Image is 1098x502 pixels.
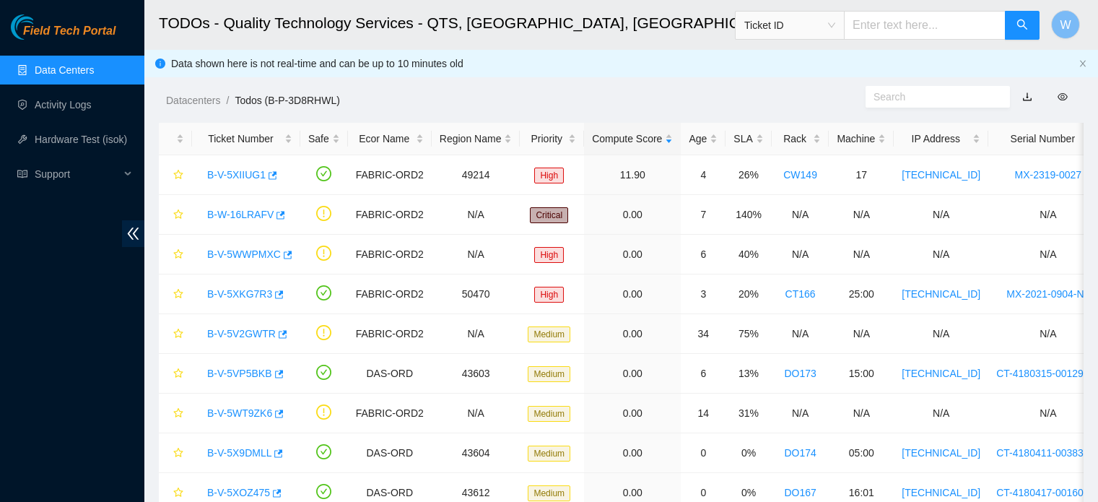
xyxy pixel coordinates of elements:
a: [TECHNICAL_ID] [902,447,980,459]
a: B-V-5V2GWTR [207,328,276,339]
td: N/A [432,314,520,354]
td: FABRIC-ORD2 [348,314,432,354]
a: Todos (B-P-3D8RHWL) [235,95,339,106]
td: 13% [726,354,771,394]
span: exclamation-circle [316,246,331,261]
span: check-circle [316,484,331,499]
a: B-V-5XOZ475 [207,487,270,498]
button: star [167,163,184,186]
button: close [1079,59,1087,69]
td: 0.00 [584,195,681,235]
td: N/A [829,394,894,433]
span: High [534,247,564,263]
span: close [1079,59,1087,68]
td: 20% [726,274,771,314]
td: 3 [681,274,726,314]
td: N/A [432,195,520,235]
button: download [1011,85,1043,108]
span: read [17,169,27,179]
a: download [1022,91,1032,103]
td: 26% [726,155,771,195]
span: eye [1058,92,1068,102]
td: DAS-ORD [348,433,432,473]
button: star [167,322,184,345]
a: B-V-5X9DMLL [207,447,271,459]
td: 6 [681,354,726,394]
span: Support [35,160,120,189]
td: 0.00 [584,354,681,394]
span: check-circle [316,444,331,459]
span: exclamation-circle [316,404,331,420]
span: Ticket ID [744,14,835,36]
a: DO174 [784,447,816,459]
span: search [1016,19,1028,33]
a: Akamai TechnologiesField Tech Portal [11,26,116,45]
td: FABRIC-ORD2 [348,394,432,433]
span: star [173,289,183,300]
td: N/A [772,195,829,235]
button: star [167,282,184,306]
a: [TECHNICAL_ID] [902,169,980,181]
a: Datacenters [166,95,220,106]
td: FABRIC-ORD2 [348,235,432,274]
span: star [173,448,183,459]
a: B-W-16LRAFV [207,209,274,220]
td: 17 [829,155,894,195]
a: Activity Logs [35,99,92,111]
span: check-circle [316,365,331,380]
td: 0.00 [584,314,681,354]
td: N/A [894,314,988,354]
span: star [173,408,183,420]
span: Critical [530,207,568,223]
span: exclamation-circle [316,206,331,221]
a: CT166 [785,288,816,300]
td: 40% [726,235,771,274]
a: B-V-5WWPMXC [207,248,281,260]
a: Data Centers [35,64,94,76]
td: N/A [772,235,829,274]
span: star [173,249,183,261]
td: 7 [681,195,726,235]
td: N/A [432,394,520,433]
span: / [226,95,229,106]
span: exclamation-circle [316,325,331,340]
a: Hardware Test (isok) [35,134,127,145]
span: star [173,170,183,181]
span: Medium [528,366,570,382]
span: Medium [528,326,570,342]
td: 75% [726,314,771,354]
span: High [534,287,564,303]
a: B-V-5VP5BKB [207,368,272,379]
a: [TECHNICAL_ID] [902,368,980,379]
a: DO173 [784,368,816,379]
td: 43603 [432,354,520,394]
td: 0.00 [584,394,681,433]
span: Field Tech Portal [23,25,116,38]
td: 0 [681,433,726,473]
a: B-V-5XIIUG1 [207,169,266,181]
span: star [173,488,183,499]
a: DO167 [784,487,816,498]
td: 0% [726,433,771,473]
td: N/A [432,235,520,274]
span: star [173,329,183,340]
td: 6 [681,235,726,274]
img: Akamai Technologies [11,14,73,40]
button: star [167,441,184,464]
td: N/A [772,314,829,354]
a: [TECHNICAL_ID] [902,288,980,300]
td: 11.90 [584,155,681,195]
a: [TECHNICAL_ID] [902,487,980,498]
span: W [1060,16,1071,34]
td: FABRIC-ORD2 [348,155,432,195]
td: N/A [829,314,894,354]
td: 05:00 [829,433,894,473]
td: 34 [681,314,726,354]
span: Medium [528,446,570,462]
span: check-circle [316,166,331,181]
a: B-V-5WT9ZK6 [207,407,272,419]
button: star [167,362,184,385]
span: double-left [122,220,144,247]
td: 140% [726,195,771,235]
a: MX-2319-0027 [1015,169,1082,181]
